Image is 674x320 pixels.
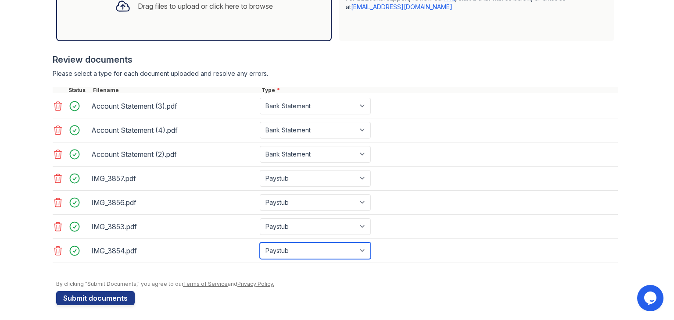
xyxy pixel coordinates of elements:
[91,171,256,185] div: IMG_3857.pdf
[53,69,618,78] div: Please select a type for each document uploaded and resolve any errors.
[91,220,256,234] div: IMG_3853.pdf
[91,147,256,161] div: Account Statement (2).pdf
[183,281,228,287] a: Terms of Service
[138,1,273,11] div: Drag files to upload or click here to browse
[91,244,256,258] div: IMG_3854.pdf
[637,285,665,311] iframe: chat widget
[67,87,91,94] div: Status
[91,99,256,113] div: Account Statement (3).pdf
[91,123,256,137] div: Account Statement (4).pdf
[91,87,260,94] div: Filename
[53,53,618,66] div: Review documents
[56,291,135,305] button: Submit documents
[237,281,274,287] a: Privacy Policy.
[56,281,618,288] div: By clicking "Submit Documents," you agree to our and
[260,87,618,94] div: Type
[91,196,256,210] div: IMG_3856.pdf
[351,3,452,11] a: [EMAIL_ADDRESS][DOMAIN_NAME]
